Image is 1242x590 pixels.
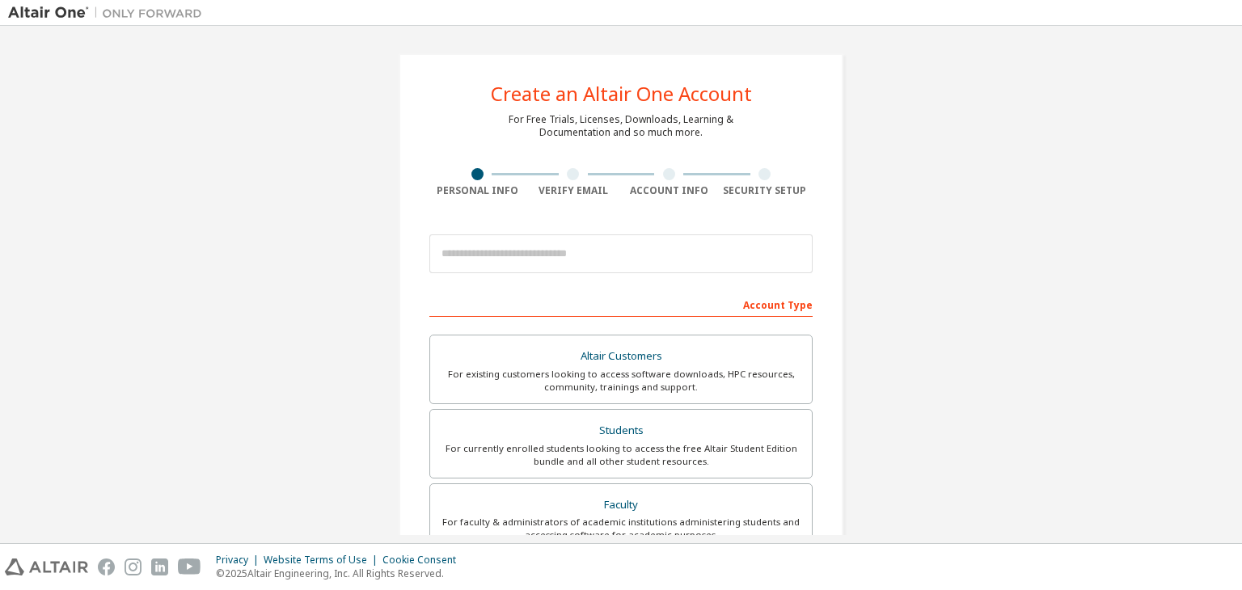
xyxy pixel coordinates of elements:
div: Faculty [440,494,802,516]
div: Create an Altair One Account [491,84,752,103]
div: Altair Customers [440,345,802,368]
div: For Free Trials, Licenses, Downloads, Learning & Documentation and so much more. [509,113,733,139]
div: For faculty & administrators of academic institutions administering students and accessing softwa... [440,516,802,542]
div: For existing customers looking to access software downloads, HPC resources, community, trainings ... [440,368,802,394]
div: Cookie Consent [382,554,466,567]
img: facebook.svg [98,558,115,575]
div: Verify Email [526,184,622,197]
div: Account Type [429,291,813,317]
div: Security Setup [717,184,813,197]
img: instagram.svg [125,558,142,575]
img: linkedin.svg [151,558,168,575]
p: © 2025 Altair Engineering, Inc. All Rights Reserved. [216,567,466,580]
div: For currently enrolled students looking to access the free Altair Student Edition bundle and all ... [440,442,802,468]
div: Students [440,419,802,442]
img: youtube.svg [178,558,201,575]
div: Website Terms of Use [264,554,382,567]
img: Altair One [8,5,210,21]
div: Account Info [621,184,717,197]
div: Personal Info [429,184,526,197]
div: Privacy [216,554,264,567]
img: altair_logo.svg [5,558,88,575]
